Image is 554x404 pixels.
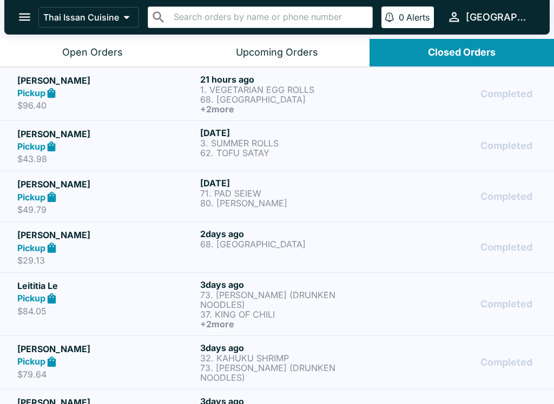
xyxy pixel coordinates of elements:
[17,74,196,87] h5: [PERSON_NAME]
[200,279,244,290] span: 3 days ago
[38,7,139,28] button: Thai Issan Cuisine
[200,178,379,188] h6: [DATE]
[17,356,45,367] strong: Pickup
[200,104,379,114] h6: + 2 more
[170,10,368,25] input: Search orders by name or phone number
[200,85,379,95] p: 1. VEGETARIAN EGG ROLLS
[17,141,45,152] strong: Pickup
[200,95,379,104] p: 68. [GEOGRAPHIC_DATA]
[17,87,45,98] strong: Pickup
[200,198,379,208] p: 80. [PERSON_NAME]
[399,12,404,23] p: 0
[17,204,196,215] p: $49.79
[406,12,430,23] p: Alerts
[43,12,119,23] p: Thai Issan Cuisine
[200,239,379,249] p: 68. [GEOGRAPHIC_DATA]
[17,255,196,266] p: $29.13
[62,46,123,59] div: Open Orders
[200,74,379,85] h6: 21 hours ago
[200,228,244,239] span: 2 days ago
[200,353,379,363] p: 32. KAHUKU SHRIMP
[17,306,196,317] p: $84.05
[200,127,379,138] h6: [DATE]
[17,178,196,191] h5: [PERSON_NAME]
[200,148,379,158] p: 62. TOFU SATAY
[17,153,196,164] p: $43.98
[17,100,196,111] p: $96.40
[17,127,196,140] h5: [PERSON_NAME]
[17,243,45,253] strong: Pickup
[200,188,379,198] p: 71. PAD SEIEW
[17,192,45,203] strong: Pickup
[200,290,379,309] p: 73. [PERSON_NAME] (DRUNKEN NOODLES)
[428,46,496,59] div: Closed Orders
[200,342,244,353] span: 3 days ago
[17,293,45,304] strong: Pickup
[236,46,318,59] div: Upcoming Orders
[200,363,379,382] p: 73. [PERSON_NAME] (DRUNKEN NOODLES)
[466,11,532,24] div: [GEOGRAPHIC_DATA]
[200,319,379,329] h6: + 2 more
[200,138,379,148] p: 3. SUMMER ROLLS
[17,279,196,292] h5: Leititia Le
[17,342,196,355] h5: [PERSON_NAME]
[17,228,196,241] h5: [PERSON_NAME]
[443,5,537,29] button: [GEOGRAPHIC_DATA]
[17,369,196,380] p: $79.64
[11,3,38,31] button: open drawer
[200,309,379,319] p: 37. KING OF CHILI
